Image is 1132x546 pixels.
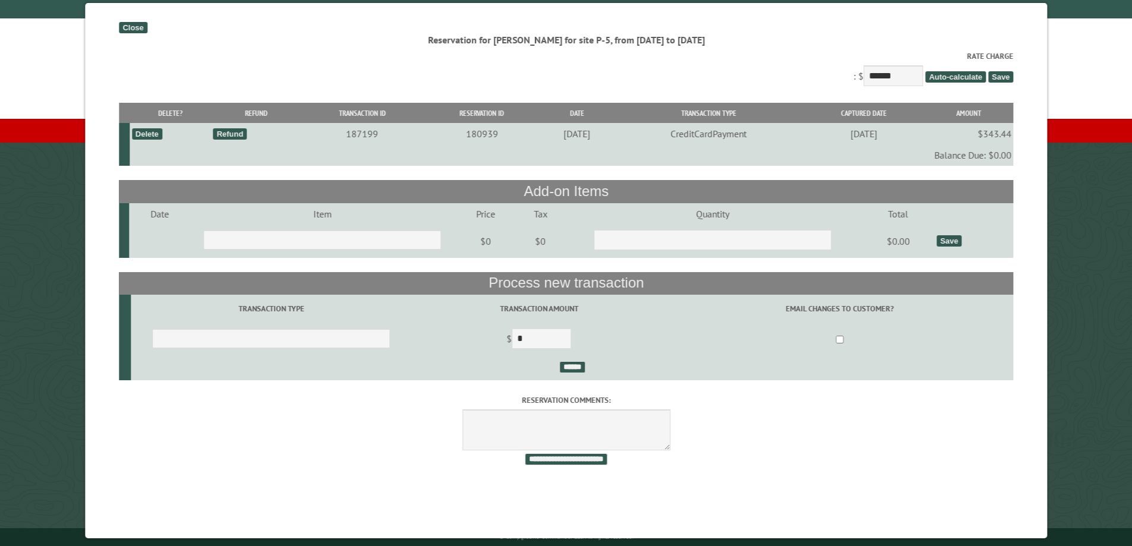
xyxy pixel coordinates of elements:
[613,103,803,124] th: Transaction Type
[803,103,923,124] th: Captured Date
[423,103,540,124] th: Reservation ID
[130,103,211,124] th: Delete?
[803,123,923,144] td: [DATE]
[129,203,189,225] td: Date
[119,272,1013,295] th: Process new transaction
[455,203,516,225] td: Price
[516,225,564,258] td: $0
[936,235,961,247] div: Save
[411,323,666,356] td: $
[925,71,986,83] span: Auto-calculate
[119,33,1013,46] div: Reservation for [PERSON_NAME] for site P-5, from [DATE] to [DATE]
[564,203,862,225] td: Quantity
[923,123,1013,144] td: $343.44
[301,123,424,144] td: 187199
[119,22,147,33] div: Close
[455,225,516,258] td: $0
[211,103,301,124] th: Refund
[923,103,1013,124] th: Amount
[119,51,1013,89] div: : $
[423,123,540,144] td: 180939
[119,394,1013,406] label: Reservation comments:
[668,303,1011,314] label: Email changes to customer?
[301,103,424,124] th: Transaction ID
[413,303,664,314] label: Transaction Amount
[119,51,1013,62] label: Rate Charge
[119,180,1013,203] th: Add-on Items
[861,225,934,258] td: $0.00
[516,203,564,225] td: Tax
[861,203,934,225] td: Total
[130,144,1013,166] td: Balance Due: $0.00
[131,128,162,140] div: Delete
[133,303,409,314] label: Transaction Type
[499,533,633,541] small: © Campground Commander LLC. All rights reserved.
[540,123,613,144] td: [DATE]
[190,203,455,225] td: Item
[613,123,803,144] td: CreditCardPayment
[988,71,1013,83] span: Save
[213,128,247,140] div: Refund
[540,103,613,124] th: Date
